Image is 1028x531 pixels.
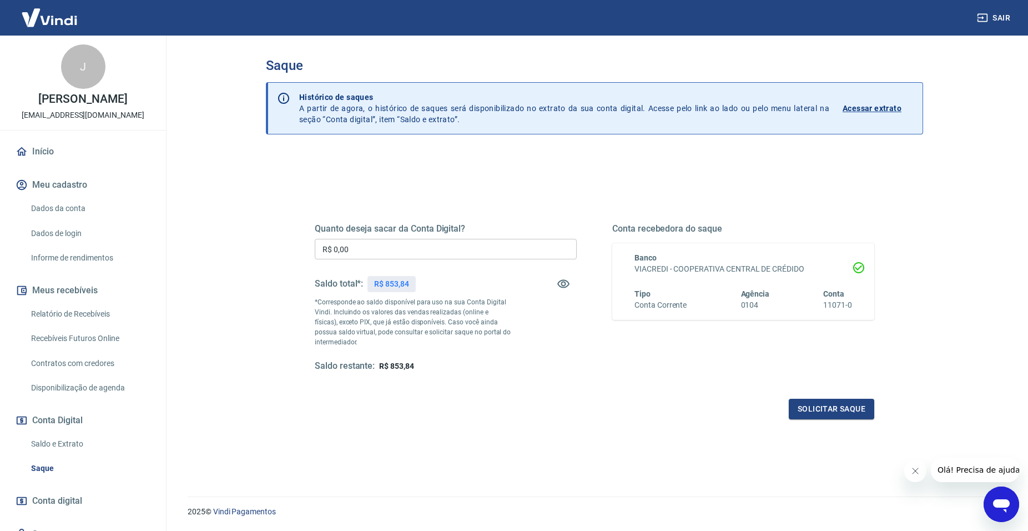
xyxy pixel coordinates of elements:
span: Agência [741,289,770,298]
span: Tipo [634,289,651,298]
span: Banco [634,253,657,262]
button: Solicitar saque [789,399,874,419]
a: Dados da conta [27,197,153,220]
div: J [61,44,105,89]
h3: Saque [266,58,923,73]
h5: Quanto deseja sacar da Conta Digital? [315,223,577,234]
h6: 0104 [741,299,770,311]
p: A partir de agora, o histórico de saques será disponibilizado no extrato da sua conta digital. Ac... [299,92,829,125]
a: Dados de login [27,222,153,245]
a: Disponibilização de agenda [27,377,153,399]
p: R$ 853,84 [374,278,409,290]
a: Contratos com credores [27,352,153,375]
iframe: Fechar mensagem [904,460,926,482]
button: Sair [975,8,1015,28]
a: Vindi Pagamentos [213,507,276,516]
img: Vindi [13,1,85,34]
p: [PERSON_NAME] [38,93,127,105]
h5: Conta recebedora do saque [612,223,874,234]
a: Saque [27,457,153,480]
button: Conta Digital [13,408,153,433]
a: Acessar extrato [843,92,914,125]
button: Meus recebíveis [13,278,153,303]
button: Meu cadastro [13,173,153,197]
h6: Conta Corrente [634,299,687,311]
h5: Saldo restante: [315,360,375,372]
a: Início [13,139,153,164]
a: Saldo e Extrato [27,433,153,455]
h5: Saldo total*: [315,278,363,289]
h6: VIACREDI - COOPERATIVA CENTRAL DE CRÉDIDO [634,263,852,275]
a: Conta digital [13,489,153,513]
p: Acessar extrato [843,103,901,114]
span: Olá! Precisa de ajuda? [7,8,93,17]
p: *Corresponde ao saldo disponível para uso na sua Conta Digital Vindi. Incluindo os valores das ve... [315,297,511,347]
span: Conta [823,289,844,298]
p: 2025 © [188,506,1001,518]
a: Informe de rendimentos [27,247,153,269]
h6: 11071-0 [823,299,852,311]
a: Relatório de Recebíveis [27,303,153,325]
span: R$ 853,84 [379,362,414,370]
a: Recebíveis Futuros Online [27,327,153,350]
iframe: Botão para abrir a janela de mensagens [984,487,1019,522]
span: Conta digital [32,493,82,509]
p: Histórico de saques [299,92,829,103]
iframe: Mensagem da empresa [931,458,1019,482]
p: [EMAIL_ADDRESS][DOMAIN_NAME] [22,109,144,121]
